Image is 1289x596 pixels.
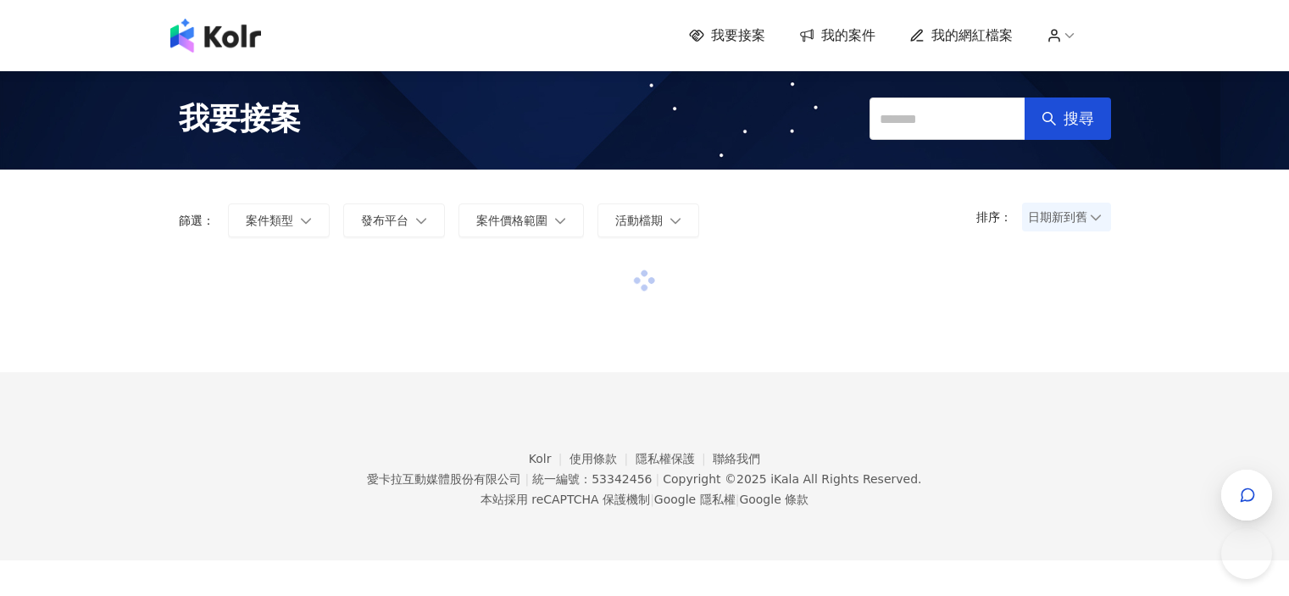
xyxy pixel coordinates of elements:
button: 搜尋 [1025,97,1111,140]
div: 統一編號：53342456 [532,472,652,486]
a: Google 條款 [739,493,808,506]
button: 案件價格範圍 [458,203,584,237]
button: 發布平台 [343,203,445,237]
div: 愛卡拉互動媒體股份有限公司 [367,472,521,486]
span: 我要接案 [711,26,765,45]
p: 排序： [976,210,1022,224]
span: 我的網紅檔案 [931,26,1013,45]
a: 隱私權保護 [636,452,714,465]
span: | [655,472,659,486]
a: Google 隱私權 [654,493,736,506]
span: 我要接案 [179,97,301,140]
span: 案件價格範圍 [476,214,547,227]
button: 案件類型 [228,203,330,237]
a: 我的案件 [799,26,875,45]
span: 日期新到舊 [1028,204,1105,230]
a: 使用條款 [569,452,636,465]
span: 我的案件 [821,26,875,45]
span: | [650,493,654,506]
span: 本站採用 reCAPTCHA 保護機制 [481,489,808,510]
span: search [1042,111,1057,126]
span: | [525,472,529,486]
span: 發布平台 [361,214,408,227]
a: 我要接案 [689,26,765,45]
img: logo [170,19,261,53]
button: 活動檔期 [597,203,699,237]
span: 搜尋 [1064,109,1094,128]
div: Copyright © 2025 All Rights Reserved. [663,472,921,486]
span: 活動檔期 [615,214,663,227]
a: 我的網紅檔案 [909,26,1013,45]
a: Kolr [529,452,569,465]
a: 聯絡我們 [713,452,760,465]
p: 篩選： [179,214,214,227]
a: iKala [770,472,799,486]
iframe: Toggle Customer Support [1221,543,1272,594]
span: | [736,493,740,506]
span: 案件類型 [246,214,293,227]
